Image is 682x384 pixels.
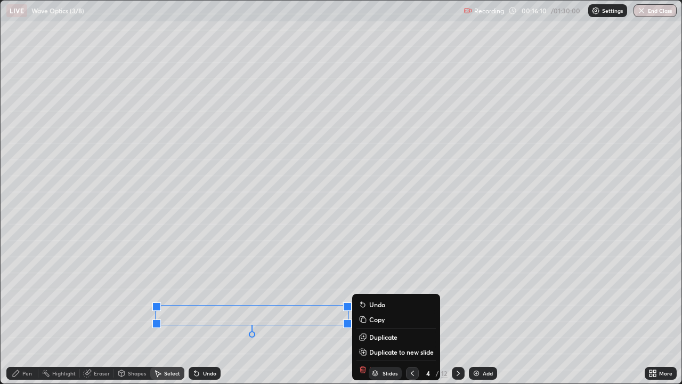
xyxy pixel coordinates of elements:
[483,371,493,376] div: Add
[464,6,472,15] img: recording.375f2c34.svg
[423,370,434,377] div: 4
[22,371,32,376] div: Pen
[203,371,216,376] div: Undo
[356,298,436,311] button: Undo
[10,6,24,15] p: LIVE
[637,6,646,15] img: end-class-cross
[436,370,439,377] div: /
[356,346,436,358] button: Duplicate to new slide
[369,348,434,356] p: Duplicate to new slide
[356,331,436,343] button: Duplicate
[356,313,436,326] button: Copy
[369,333,397,341] p: Duplicate
[634,4,677,17] button: End Class
[602,8,623,13] p: Settings
[591,6,600,15] img: class-settings-icons
[369,315,385,324] p: Copy
[474,7,504,15] p: Recording
[128,371,146,376] div: Shapes
[164,371,180,376] div: Select
[31,6,84,15] p: Wave Optics (3/8)
[369,300,385,309] p: Undo
[52,371,76,376] div: Highlight
[659,371,672,376] div: More
[383,371,397,376] div: Slides
[472,369,481,378] img: add-slide-button
[94,371,110,376] div: Eraser
[441,369,448,378] div: 12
